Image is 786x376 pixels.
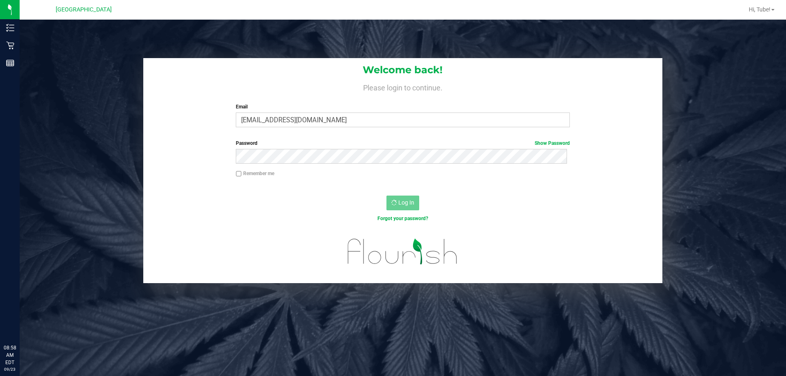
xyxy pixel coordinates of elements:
[377,216,428,221] a: Forgot your password?
[749,6,770,13] span: Hi, Tube!
[386,196,419,210] button: Log In
[398,199,414,206] span: Log In
[338,231,468,272] img: flourish_logo.svg
[143,65,662,75] h1: Welcome back!
[236,170,274,177] label: Remember me
[535,140,570,146] a: Show Password
[4,344,16,366] p: 08:58 AM EDT
[236,171,242,177] input: Remember me
[6,24,14,32] inline-svg: Inventory
[56,6,112,13] span: [GEOGRAPHIC_DATA]
[236,140,257,146] span: Password
[143,82,662,92] h4: Please login to continue.
[4,366,16,372] p: 09/23
[236,103,569,110] label: Email
[6,59,14,67] inline-svg: Reports
[6,41,14,50] inline-svg: Retail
